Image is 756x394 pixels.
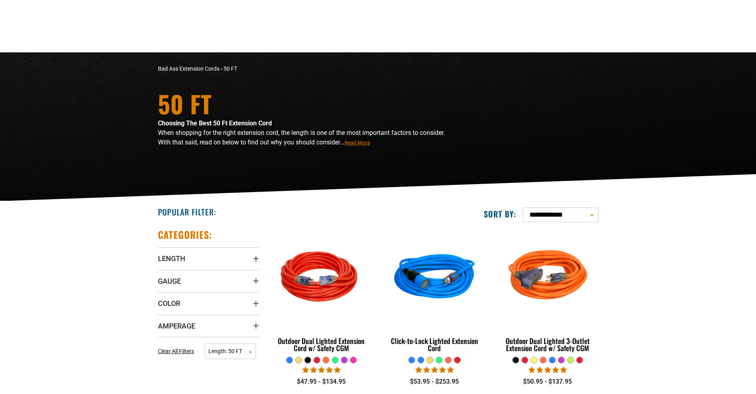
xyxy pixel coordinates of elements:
[271,233,371,324] img: Red
[384,337,485,352] div: Click-to-Lock Lighted Extension Cord
[498,233,598,324] img: orange
[497,377,598,386] div: $50.95 - $137.95
[158,65,219,72] a: Bad Ass Extension Cords
[158,229,213,241] h2: Categories:
[158,92,448,115] h1: 50 FT
[223,65,237,72] span: 50 FT
[384,377,485,386] div: $53.95 - $253.95
[158,247,259,269] summary: Length
[158,277,181,286] span: Gauge
[484,209,516,219] label: Sort by:
[271,229,372,356] a: Red Outdoor Dual Lighted Extension Cord w/ Safety CGM
[158,315,259,337] summary: Amperage
[271,377,372,386] div: $47.95 - $134.95
[302,366,340,374] span: 4.81 stars
[497,229,598,356] a: orange Outdoor Dual Lighted 3-Outlet Extension Cord w/ Safety CGM
[158,65,448,73] nav: breadcrumbs
[384,229,485,356] a: blue Click-to-Lock Lighted Extension Cord
[158,207,216,217] h2: Popular Filter:
[497,337,598,352] div: Outdoor Dual Lighted 3-Outlet Extension Cord w/ Safety CGM
[385,233,485,324] img: blue
[271,337,372,352] div: Outdoor Dual Lighted Extension Cord w/ Safety CGM
[221,65,222,72] span: ›
[344,140,370,146] span: Read More
[158,347,197,356] a: Clear All Filters
[158,292,259,314] summary: Color
[158,128,448,147] p: When shopping for the right extension cord, the length is one of the most important factors to co...
[158,348,194,354] span: Clear All Filters
[158,321,195,331] span: Amperage
[158,119,272,127] strong: Choosing The Best 50 Ft Extension Cord
[158,299,180,308] span: Color
[205,344,256,359] span: Length: 50 FT
[529,366,567,374] span: 4.80 stars
[158,254,185,263] span: Length
[158,270,259,292] summary: Gauge
[416,366,454,374] span: 4.87 stars
[205,347,256,355] a: Length: 50 FT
